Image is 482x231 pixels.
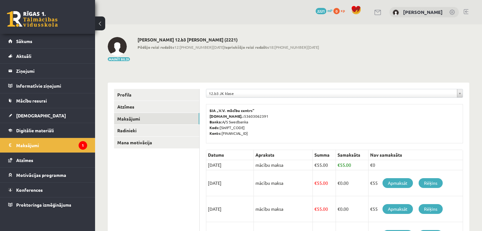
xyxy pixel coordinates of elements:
a: Radinieki [114,125,199,136]
a: 0 xp [333,8,348,13]
a: Ziņojumi [8,64,87,78]
td: mācību maksa [254,196,313,222]
a: 12.b3 JK klase [206,89,463,97]
a: Mācību resursi [8,93,87,108]
th: Samaksāts [336,150,369,160]
td: 55.00 [336,160,369,170]
th: Nav samaksāts [369,150,463,160]
td: [DATE] [206,196,254,222]
span: mP [327,8,332,13]
a: Maksājumi1 [8,138,87,153]
th: Summa [313,150,336,160]
legend: Ziņojumi [16,64,87,78]
td: 55.00 [313,160,336,170]
a: Atzīmes [8,153,87,167]
b: SIA „V.V. mācību centrs” [209,108,255,113]
a: Rēķins [419,204,443,214]
span: € [314,180,317,186]
td: 0.00 [336,170,369,196]
span: Konferences [16,187,43,193]
b: Konts: [209,131,222,136]
a: Apmaksāt [382,178,413,188]
span: € [337,206,340,212]
td: [DATE] [206,160,254,170]
legend: Informatīvie ziņojumi [16,78,87,93]
a: Mana motivācija [114,137,199,148]
span: Digitālie materiāli [16,128,54,133]
span: 0 [333,8,340,14]
a: Rīgas 1. Tālmācības vidusskola [7,11,58,27]
span: € [314,162,317,168]
span: 12.b3 JK klase [209,89,454,97]
a: Apmaksāt [382,204,413,214]
p: 53603062391 A/S Swedbanka [SWIFT_CODE] [FINANCIAL_ID] [209,108,460,136]
span: 2221 [316,8,326,14]
span: 12:[PHONE_NUMBER][DATE] 18:[PHONE_NUMBER][DATE] [138,44,319,50]
a: Digitālie materiāli [8,123,87,138]
a: Informatīvie ziņojumi [8,78,87,93]
a: Motivācijas programma [8,168,87,182]
a: Konferences [8,183,87,197]
a: Profils [114,89,199,101]
td: 0.00 [336,196,369,222]
td: [DATE] [206,170,254,196]
a: Maksājumi [114,113,199,125]
td: €0 [369,160,463,170]
a: [PERSON_NAME] [403,9,443,15]
img: Kate Uļjanova [393,9,399,16]
td: mācību maksa [254,170,313,196]
span: € [314,206,317,212]
a: [DEMOGRAPHIC_DATA] [8,108,87,123]
a: Proktoringa izmēģinājums [8,197,87,212]
b: Banka: [209,119,222,124]
td: 55.00 [313,170,336,196]
button: Mainīt bildi [108,57,130,61]
th: Datums [206,150,254,160]
td: €55 [369,196,463,222]
span: € [337,162,340,168]
td: 55.00 [313,196,336,222]
legend: Maksājumi [16,138,87,153]
span: xp [341,8,345,13]
span: Motivācijas programma [16,172,66,178]
span: Atzīmes [16,157,33,163]
b: [DOMAIN_NAME].: [209,114,244,119]
span: Mācību resursi [16,98,47,103]
img: Kate Uļjanova [108,37,127,56]
span: Aktuāli [16,53,31,59]
b: Kods: [209,125,220,130]
span: Proktoringa izmēģinājums [16,202,71,208]
a: Rēķins [419,178,443,188]
a: 2221 mP [316,8,332,13]
span: [DEMOGRAPHIC_DATA] [16,113,66,118]
a: Aktuāli [8,49,87,63]
a: Sākums [8,34,87,48]
i: 1 [79,141,87,150]
span: Sākums [16,38,32,44]
td: mācību maksa [254,160,313,170]
th: Apraksts [254,150,313,160]
b: Pēdējo reizi redzēts [138,45,174,50]
td: €55 [369,170,463,196]
h2: [PERSON_NAME] 12.b3 [PERSON_NAME] (2221) [138,37,319,42]
a: Atzīmes [114,101,199,113]
span: € [337,180,340,186]
b: Iepriekšējo reizi redzēts [224,45,269,50]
